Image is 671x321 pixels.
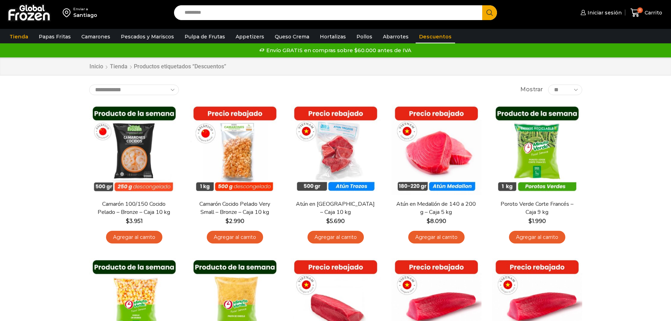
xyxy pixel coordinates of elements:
span: $ [528,218,532,224]
a: Camarón 100/150 Cocido Pelado – Bronze – Caja 10 kg [93,200,174,216]
img: address-field-icon.svg [63,7,73,19]
bdi: 5.690 [326,218,345,224]
bdi: 3.951 [126,218,143,224]
a: Camarón Cocido Pelado Very Small – Bronze – Caja 10 kg [194,200,275,216]
a: Hortalizas [316,30,349,43]
div: Santiago [73,12,97,19]
button: Search button [482,5,497,20]
a: Appetizers [232,30,268,43]
h1: Productos etiquetados “Descuentos” [134,63,226,70]
a: Pescados y Mariscos [117,30,178,43]
a: Agregar al carrito: “Poroto Verde Corte Francés - Caja 9 kg” [509,231,565,244]
a: Tienda [110,63,128,71]
a: Queso Crema [271,30,313,43]
a: Inicio [89,63,104,71]
a: Agregar al carrito: “Atún en Trozos - Caja 10 kg” [307,231,364,244]
a: Camarones [78,30,114,43]
span: Carrito [643,9,662,16]
select: Pedido de la tienda [89,85,179,95]
bdi: 2.990 [225,218,244,224]
span: 0 [637,7,643,13]
span: $ [427,218,430,224]
bdi: 8.090 [427,218,446,224]
a: Agregar al carrito: “Camarón 100/150 Cocido Pelado - Bronze - Caja 10 kg” [106,231,162,244]
a: Atún en Medallón de 140 a 200 g – Caja 5 kg [396,200,477,216]
a: Agregar al carrito: “Atún en Medallón de 140 a 200 g - Caja 5 kg” [408,231,465,244]
a: Abarrotes [379,30,412,43]
span: Iniciar sesión [586,9,622,16]
a: Pulpa de Frutas [181,30,229,43]
a: Iniciar sesión [579,6,622,20]
span: Mostrar [520,86,543,94]
bdi: 1.990 [528,218,546,224]
a: Agregar al carrito: “Camarón Cocido Pelado Very Small - Bronze - Caja 10 kg” [207,231,263,244]
a: Pollos [353,30,376,43]
span: $ [326,218,330,224]
a: Poroto Verde Corte Francés – Caja 9 kg [496,200,577,216]
a: Tienda [6,30,32,43]
a: Papas Fritas [35,30,74,43]
div: Enviar a [73,7,97,12]
span: $ [225,218,229,224]
nav: Breadcrumb [89,63,226,71]
span: $ [126,218,129,224]
a: Atún en [GEOGRAPHIC_DATA] – Caja 10 kg [295,200,376,216]
a: Descuentos [416,30,455,43]
a: 0 Carrito [629,5,664,21]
